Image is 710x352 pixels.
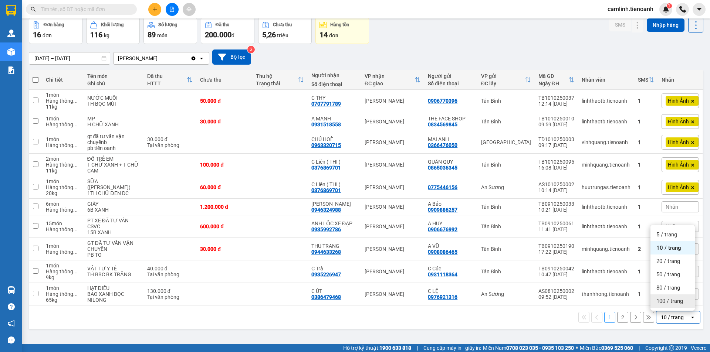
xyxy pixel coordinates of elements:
input: Selected Cư Kuin. [158,55,159,62]
div: Hàng thông thường [46,98,80,104]
span: 116 [90,30,102,39]
div: 1 [638,119,654,124]
th: Toggle SortBy [143,70,196,90]
img: phone-icon [679,6,686,13]
div: 60.000 đ [200,184,248,190]
div: An Sương [481,291,531,297]
div: [PERSON_NAME] [365,246,420,252]
div: TB0910250042 [538,266,574,271]
div: 2 [638,246,654,252]
div: Đã thu [216,22,229,27]
span: ... [73,98,78,104]
div: TB1010250010 [538,116,574,122]
div: Ghi chú [87,81,140,86]
div: PHƯƠNG DUYÊN [311,201,357,207]
div: 1 món [46,136,80,142]
div: Người nhận [311,72,357,78]
div: 16:08 [DATE] [538,165,574,171]
div: H CHỮ XANH [87,122,140,127]
div: HTTT [147,81,187,86]
th: Toggle SortBy [634,70,658,90]
div: Hàng thông thường [46,184,80,190]
div: 50.000 đ [200,98,248,104]
div: TB1010250037 [538,95,574,101]
div: SMS [638,77,648,83]
div: NƯỚC MUỐI [87,95,140,101]
div: GT ĐÃ TƯ VẤN VẬN CHUYỂN [87,240,140,252]
span: ... [73,269,78,274]
strong: 0369 525 060 [601,345,633,351]
div: 9 kg [46,274,80,280]
div: Hàng thông thường [46,162,80,168]
button: plus [148,3,161,16]
img: solution-icon [7,66,15,74]
span: | [639,344,640,352]
div: A Bảo [428,201,473,207]
div: [PERSON_NAME] [365,98,420,104]
div: Tên món [87,73,140,79]
div: 1 [638,269,654,274]
div: [PERSON_NAME] [365,184,420,190]
div: 0935992786 [311,226,341,232]
div: linhthaotb.tienoanh [582,119,630,124]
div: T CHỮ XANH + T CHỮ CAM [87,162,140,174]
div: 6 món [46,201,80,207]
div: 30.000 đ [200,119,248,124]
span: 16 [33,30,41,39]
span: notification [8,320,15,327]
div: Tân Bình [481,162,531,168]
button: 1 [604,312,615,323]
div: ANH LỘC XE ĐẠP [311,221,357,226]
button: SMS [609,18,631,31]
div: 10:14 [DATE] [538,187,574,193]
div: 11:41 [DATE] [538,226,574,232]
div: minhquang.tienoanh [582,162,630,168]
div: 0775446156 [428,184,457,190]
button: 2 [617,312,628,323]
div: C THY [311,95,357,101]
div: 1 món [46,285,80,291]
div: 0865036345 [428,165,457,171]
div: Thu hộ [256,73,298,79]
div: A HUY [428,221,473,226]
span: question-circle [8,303,15,310]
span: Nhãn [666,204,678,210]
span: 1 [668,3,670,8]
div: TB0910250061 [538,221,574,226]
div: Tân Bình [481,204,531,210]
span: ... [73,142,78,148]
div: Hàng thông thường [46,207,80,213]
div: 130.000 đ [147,288,193,294]
div: 0386479468 [311,294,341,300]
div: C ÚT [311,288,357,294]
div: Hàng thông thường [46,269,80,274]
div: 0931518558 [311,122,341,127]
button: Chưa thu5,26 triệu [258,17,312,44]
div: pb tiến oanh [87,145,140,151]
div: Ngày ĐH [538,81,568,86]
div: linhthaotb.tienoanh [582,269,630,274]
div: 100.000 đ [200,162,248,168]
div: PT XE ĐÃ TƯ VẤN CSVC [87,218,140,229]
div: 1 [638,139,654,145]
span: plus [152,7,158,12]
button: Nhập hàng [647,18,684,32]
span: camlinh.tienoanh [602,4,659,14]
div: 10:47 [DATE] [538,271,574,277]
div: [PERSON_NAME] [118,55,158,62]
div: 10:21 [DATE] [538,207,574,213]
div: C LỆ [428,288,473,294]
div: Chưa thu [273,22,292,27]
div: thanhhong.tienoanh [582,291,630,297]
div: 6B XANH [87,207,140,213]
div: 1 món [46,178,80,184]
div: VP nhận [365,73,415,79]
div: linhthaotb.tienoanh [582,204,630,210]
div: 1 món [46,116,80,122]
span: ... [73,207,78,213]
div: Tân Bình [481,246,531,252]
div: Tân Bình [481,269,531,274]
div: Mã GD [538,73,568,79]
span: copyright [669,345,674,351]
div: 1 [638,162,654,168]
